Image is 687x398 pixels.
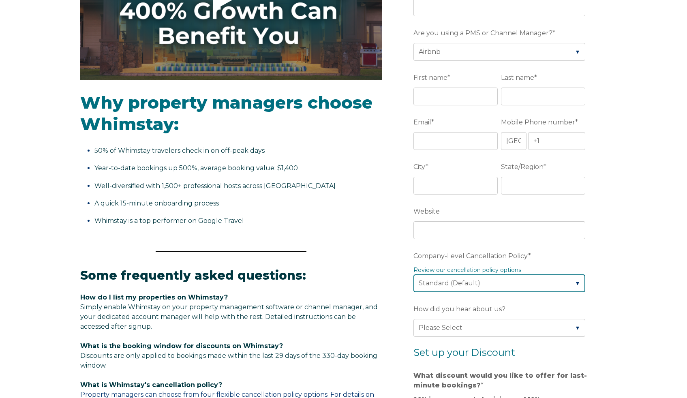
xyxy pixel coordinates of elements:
[413,347,515,358] span: Set up your Discount
[80,268,306,283] span: Some frequently asked questions:
[94,164,298,172] span: Year-to-date bookings up 500%, average booking value: $1,400
[413,266,521,274] a: Review our cancellation policy options
[80,342,283,350] span: What is the booking window for discounts on Whimstay?
[80,352,377,369] span: Discounts are only applied to bookings made within the last 29 days of the 330-day booking window.
[413,71,447,84] span: First name
[413,205,440,218] span: Website
[80,303,378,330] span: Simply enable Whimstay on your property management software or channel manager, and your dedicate...
[80,92,372,135] span: Why property managers choose Whimstay:
[413,160,426,173] span: City
[501,116,575,128] span: Mobile Phone number
[80,381,222,389] span: What is Whimstay's cancellation policy?
[94,217,244,225] span: Whimstay is a top performer on Google Travel
[94,147,265,154] span: 50% of Whimstay travelers check in on off-peak days
[413,372,587,389] strong: What discount would you like to offer for last-minute bookings?
[413,27,552,39] span: Are you using a PMS or Channel Manager?
[501,160,544,173] span: State/Region
[94,199,219,207] span: A quick 15-minute onboarding process
[94,182,336,190] span: Well-diversified with 1,500+ professional hosts across [GEOGRAPHIC_DATA]
[501,71,534,84] span: Last name
[413,116,431,128] span: Email
[413,303,505,315] span: How did you hear about us?
[80,293,228,301] span: How do I list my properties on Whimstay?
[413,250,528,262] span: Company-Level Cancellation Policy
